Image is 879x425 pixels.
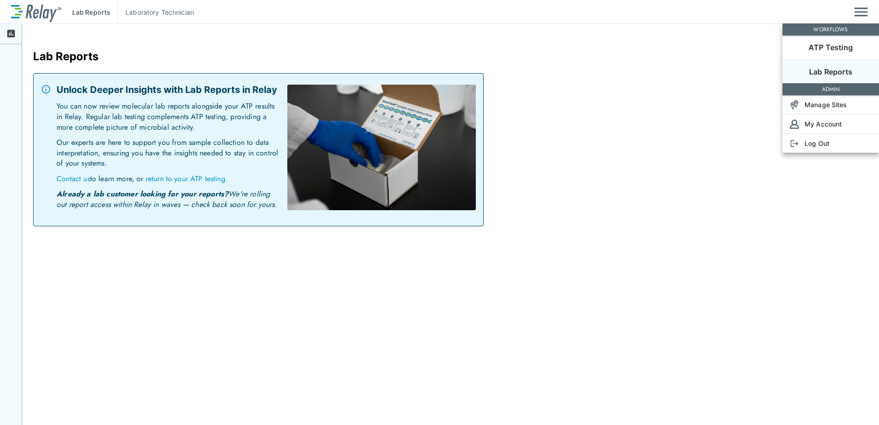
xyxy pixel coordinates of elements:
[790,120,799,129] img: Account
[790,139,799,148] img: Log Out Icon
[790,100,799,109] img: Sites
[805,138,829,148] p: Log Out
[809,66,852,77] p: Lab Reports
[805,119,842,129] p: My Account
[741,397,870,418] iframe: Resource center
[784,25,877,34] p: WORKFLOWS
[784,85,877,93] p: ADMIN
[805,100,847,109] p: Manage Sites
[809,42,853,53] p: ATP Testing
